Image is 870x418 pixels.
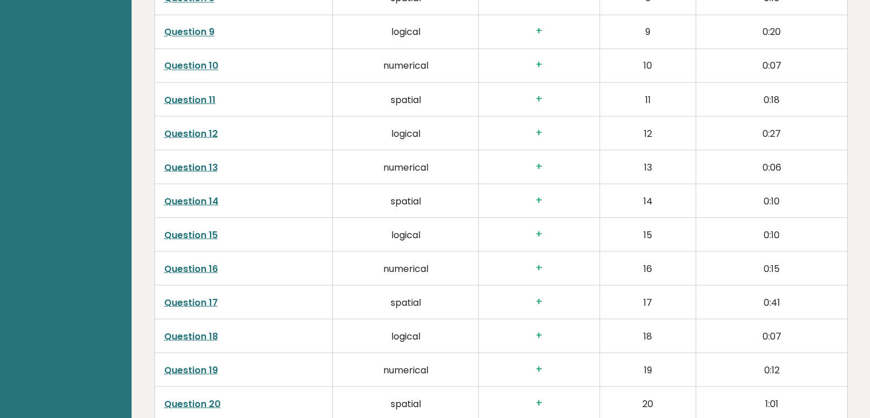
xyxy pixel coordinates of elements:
[599,14,696,48] td: 9
[696,318,847,352] td: 0:07
[488,93,590,105] h3: +
[164,194,219,207] a: Question 14
[488,295,590,307] h3: +
[488,329,590,341] h3: +
[599,149,696,183] td: 13
[696,116,847,149] td: 0:27
[488,228,590,240] h3: +
[599,82,696,116] td: 11
[164,93,216,106] a: Question 11
[164,363,218,376] a: Question 19
[164,25,214,38] a: Question 9
[696,285,847,318] td: 0:41
[599,217,696,251] td: 15
[164,262,218,275] a: Question 16
[599,318,696,352] td: 18
[164,127,218,140] a: Question 12
[164,228,218,241] a: Question 15
[696,183,847,217] td: 0:10
[488,262,590,274] h3: +
[488,160,590,172] h3: +
[696,48,847,82] td: 0:07
[488,397,590,409] h3: +
[164,329,218,342] a: Question 18
[696,149,847,183] td: 0:06
[488,25,590,37] h3: +
[696,14,847,48] td: 0:20
[164,295,218,309] a: Question 17
[333,318,479,352] td: logical
[333,352,479,386] td: numerical
[696,217,847,251] td: 0:10
[333,82,479,116] td: spatial
[488,194,590,206] h3: +
[599,251,696,285] td: 16
[599,183,696,217] td: 14
[488,363,590,375] h3: +
[333,14,479,48] td: logical
[696,82,847,116] td: 0:18
[333,251,479,285] td: numerical
[164,397,221,410] a: Question 20
[333,217,479,251] td: logical
[696,251,847,285] td: 0:15
[599,285,696,318] td: 17
[164,59,219,72] a: Question 10
[488,59,590,71] h3: +
[164,160,218,173] a: Question 13
[488,127,590,139] h3: +
[696,352,847,386] td: 0:12
[599,48,696,82] td: 10
[333,48,479,82] td: numerical
[599,352,696,386] td: 19
[599,116,696,149] td: 12
[333,149,479,183] td: numerical
[333,183,479,217] td: spatial
[333,116,479,149] td: logical
[333,285,479,318] td: spatial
